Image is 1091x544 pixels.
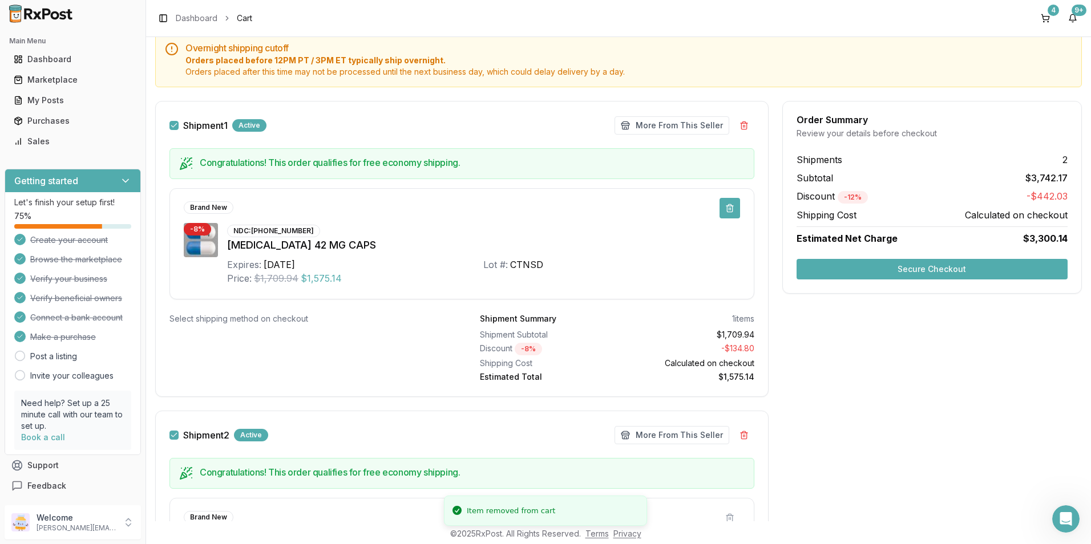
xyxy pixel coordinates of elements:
h2: Main Menu [9,36,136,46]
span: Connect a bank account [30,312,123,323]
img: RxPost Logo [5,5,78,23]
a: Terms [585,529,609,538]
div: Estimated Total [480,371,612,383]
div: [DATE] [264,258,295,271]
button: Send a message… [196,369,214,387]
a: Sales [9,131,136,152]
div: 1 items [732,313,754,324]
div: My Posts [14,95,132,106]
span: -$442.03 [1027,189,1068,204]
div: ok [191,178,219,203]
button: Feedback [5,476,141,496]
span: Create your account [30,234,108,246]
p: Need help? Set up a 25 minute call with our team to set up. [21,397,124,432]
div: $1,709.94 [621,329,754,340]
button: Dashboard [5,50,141,68]
span: $1,575.14 [301,271,342,285]
span: Discount [797,190,868,202]
button: Secure Checkout [797,259,1068,279]
span: $1,709.94 [254,271,298,285]
a: Post a listing [30,351,77,362]
span: Orders placed after this time may not be processed until the next business day, which could delay... [185,66,1072,78]
a: 4 [1036,9,1054,27]
button: My Posts [5,91,141,109]
div: Active [232,119,266,132]
div: Item removed from cart [467,505,555,517]
div: Lot #: [483,258,508,271]
img: User avatar [11,513,30,531]
span: Calculated on checkout [965,208,1068,222]
span: Make a purchase [30,331,96,343]
span: Subtotal [797,171,833,185]
span: Feedback [27,480,66,492]
div: Expires: [227,258,261,271]
span: Orders placed before 12PM PT / 3PM ET typically ship overnight. [185,55,1072,66]
div: Close [200,5,221,25]
span: 75 % [14,210,31,222]
iframe: Intercom live chat [1052,505,1080,533]
span: $3,742.17 [1025,171,1068,185]
button: More From This Seller [615,116,729,135]
div: Order Summary [797,115,1068,124]
div: Price: [227,271,252,285]
a: Purchases [9,111,136,131]
div: Marketplace [14,74,132,86]
div: Hello! I was just informed that this order 9ff118bb6fad will not ship out until [DATE]. The pharm... [18,72,178,151]
a: Dashboard [9,49,136,70]
div: NDC: [PHONE_NUMBER] [227,225,320,237]
span: Shipments [797,153,842,167]
a: Book a call [21,432,65,442]
div: [MEDICAL_DATA] 42 MG CAPS [227,237,740,253]
div: - 8 % [515,343,542,355]
div: Brand New [184,511,233,523]
span: Cart [237,13,252,24]
div: Sales [14,136,132,147]
div: Paul says… [9,178,219,217]
div: Active [234,429,268,441]
button: Support [5,455,141,476]
button: Purchases [5,112,141,130]
div: 9+ [1072,5,1086,16]
button: Upload attachment [54,374,63,383]
div: Review your details before checkout [797,128,1068,139]
div: 4 [1048,5,1059,16]
a: My Posts [9,90,136,111]
img: Profile image for Roxy [33,6,51,25]
div: - $134.80 [621,343,754,355]
button: Home [179,5,200,26]
div: Manuel says… [9,66,219,178]
button: Emoji picker [18,374,27,383]
div: Shipping Cost [480,358,612,369]
label: Shipment 1 [183,121,228,130]
div: - 12 % [838,191,868,204]
div: Dashboard [14,54,132,65]
h5: Congratulations! This order qualifies for free economy shipping. [200,158,745,167]
h1: Roxy [55,6,78,14]
div: Shipment Summary [480,313,556,324]
span: 2 [1062,153,1068,167]
h5: Overnight shipping cutoff [185,43,1072,52]
h5: Congratulations! This order qualifies for free economy shipping. [200,468,745,477]
a: Invite your colleagues [30,370,114,381]
button: Gif picker [36,374,45,383]
button: Sales [5,132,141,151]
span: Verify beneficial owners [30,293,122,304]
span: Shipping Cost [797,208,856,222]
textarea: Message… [10,350,219,369]
button: More From This Seller [615,426,729,444]
p: [PERSON_NAME][EMAIL_ADDRESS][DOMAIN_NAME] [37,523,116,533]
div: Discount [480,343,612,355]
nav: breadcrumb [176,13,252,24]
a: Marketplace [9,70,136,90]
button: 9+ [1064,9,1082,27]
p: Let's finish your setup first! [14,197,131,208]
h3: Getting started [14,174,78,188]
label: Shipment 2 [183,431,229,440]
div: - 8 % [184,223,211,236]
div: ok [200,185,210,196]
div: Calculated on checkout [621,358,754,369]
button: Marketplace [5,71,141,89]
div: [PERSON_NAME] • 21h ago [18,160,112,167]
button: go back [7,5,29,26]
div: Hello! I was just informed that this order 9ff118bb6fad will not ship out until [DATE]. The pharm... [9,66,187,157]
